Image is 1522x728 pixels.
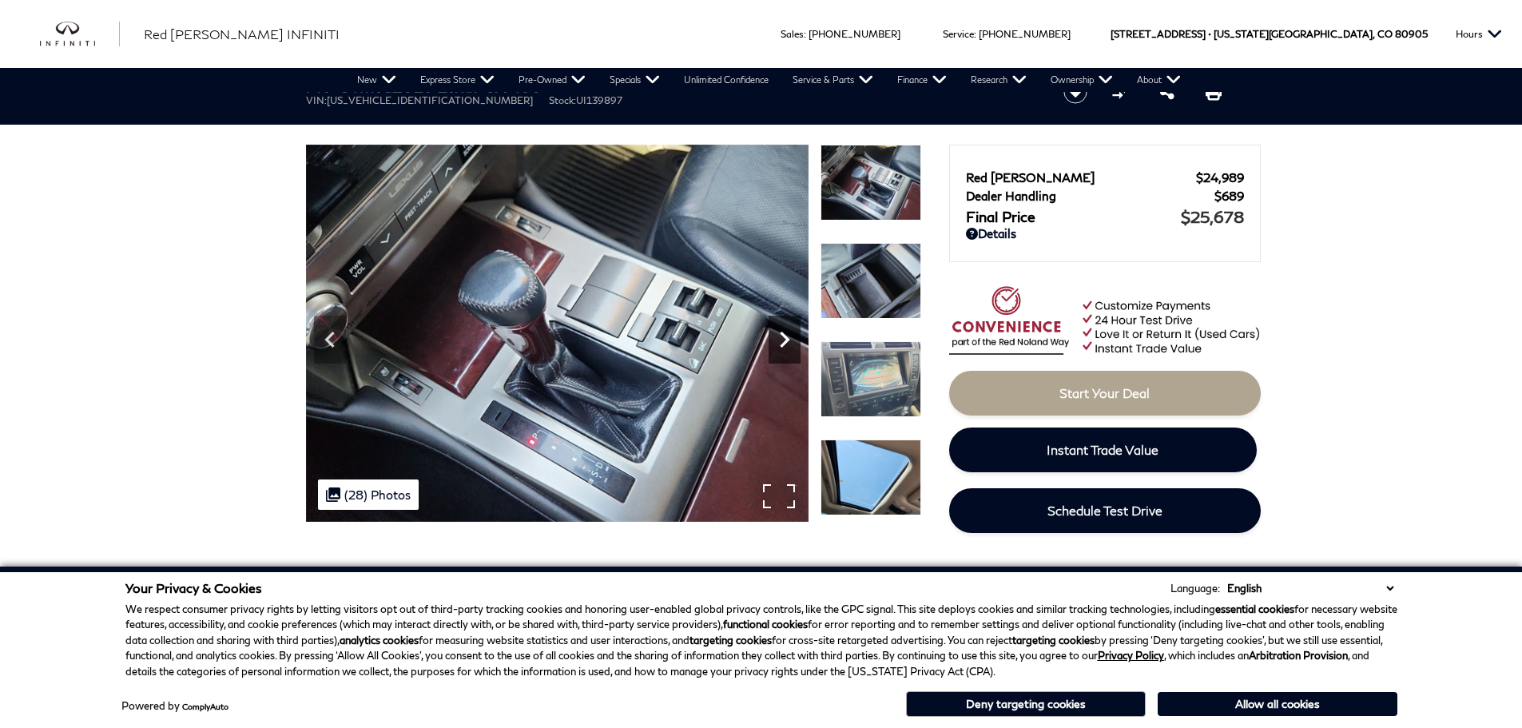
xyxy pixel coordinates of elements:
a: Pre-Owned [507,68,598,92]
div: Previous [314,316,346,364]
p: We respect consumer privacy rights by letting visitors opt out of third-party tracking cookies an... [125,602,1397,680]
span: $24,989 [1196,170,1244,185]
a: Unlimited Confidence [672,68,781,92]
span: Final Price [966,208,1181,225]
a: Dealer Handling $689 [966,189,1244,203]
span: $25,678 [1181,207,1244,226]
a: Final Price $25,678 [966,207,1244,226]
span: $689 [1214,189,1244,203]
a: Privacy Policy [1098,649,1164,662]
div: Powered by [121,701,228,711]
span: [US_VEHICLE_IDENTIFICATION_NUMBER] [327,94,533,106]
strong: targeting cookies [1012,634,1095,646]
a: [STREET_ADDRESS] • [US_STATE][GEOGRAPHIC_DATA], CO 80905 [1111,28,1428,40]
a: ComplyAuto [182,702,228,711]
a: [PHONE_NUMBER] [809,28,900,40]
a: Red [PERSON_NAME] INFINITI [144,25,340,44]
span: Start Your Deal [1059,385,1150,400]
a: Finance [885,68,959,92]
button: Allow all cookies [1158,692,1397,716]
div: (28) Photos [318,479,419,510]
strong: analytics cookies [340,634,419,646]
span: Schedule Test Drive [1047,503,1162,518]
img: Used 2016 Black Onyx Lexus 460 image 19 [821,243,921,319]
span: : [974,28,976,40]
span: : [804,28,806,40]
img: Used 2016 Black Onyx Lexus 460 image 18 [821,145,921,221]
span: Stock: [549,94,576,106]
div: Next [769,316,801,364]
strong: targeting cookies [689,634,772,646]
a: New [345,68,408,92]
strong: essential cookies [1215,603,1294,615]
span: Your Privacy & Cookies [125,580,262,595]
div: Language: [1170,583,1220,594]
a: About [1125,68,1193,92]
a: infiniti [40,22,120,47]
span: Dealer Handling [966,189,1214,203]
a: Details [966,226,1244,241]
span: VIN: [306,94,327,106]
a: [PHONE_NUMBER] [979,28,1071,40]
select: Language Select [1223,580,1397,596]
a: Start Your Deal [949,371,1261,416]
img: Used 2016 Black Onyx Lexus 460 image 18 [306,145,809,522]
strong: functional cookies [723,618,808,631]
a: Service & Parts [781,68,885,92]
a: Schedule Test Drive [949,488,1261,533]
a: Research [959,68,1039,92]
a: Ownership [1039,68,1125,92]
span: UI139897 [576,94,622,106]
span: Red [PERSON_NAME] INFINITI [144,26,340,42]
strong: Arbitration Provision [1249,649,1348,662]
a: Specials [598,68,672,92]
button: Compare Vehicle [1110,80,1134,104]
img: INFINITI [40,22,120,47]
span: Service [943,28,974,40]
button: Deny targeting cookies [906,691,1146,717]
span: Red [PERSON_NAME] [966,170,1196,185]
span: Instant Trade Value [1047,442,1158,457]
img: Used 2016 Black Onyx Lexus 460 image 21 [821,440,921,515]
nav: Main Navigation [345,68,1193,92]
a: Express Store [408,68,507,92]
img: Used 2016 Black Onyx Lexus 460 image 20 [821,341,921,417]
span: Sales [781,28,804,40]
a: Red [PERSON_NAME] $24,989 [966,170,1244,185]
a: Instant Trade Value [949,428,1257,472]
